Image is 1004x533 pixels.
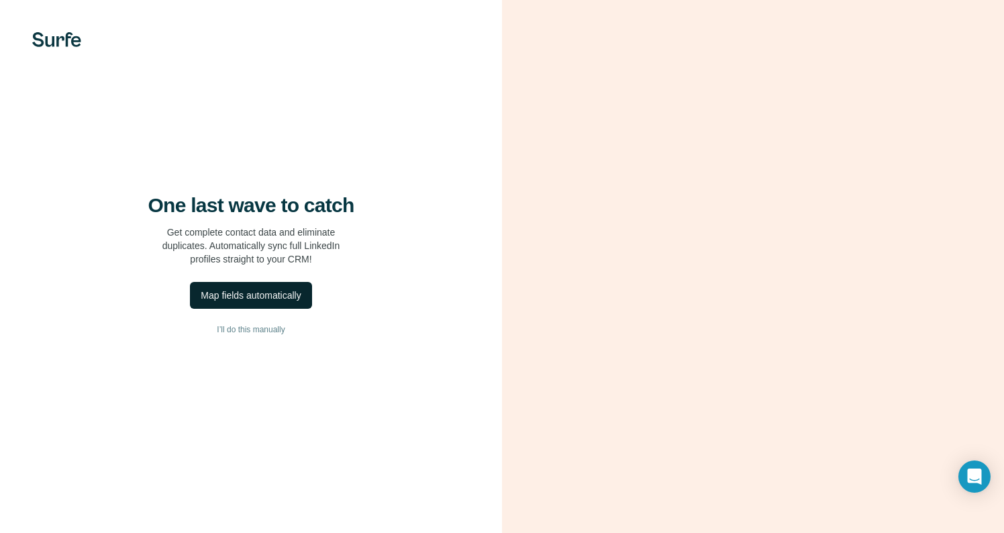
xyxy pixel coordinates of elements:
button: I’ll do this manually [27,320,475,340]
span: I’ll do this manually [217,324,285,336]
div: Map fields automatically [201,289,301,302]
h4: One last wave to catch [148,193,354,217]
img: Surfe's logo [32,32,81,47]
div: Open Intercom Messenger [958,461,991,493]
button: Map fields automatically [190,282,311,309]
p: Get complete contact data and eliminate duplicates. Automatically sync full LinkedIn profiles str... [162,226,340,266]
